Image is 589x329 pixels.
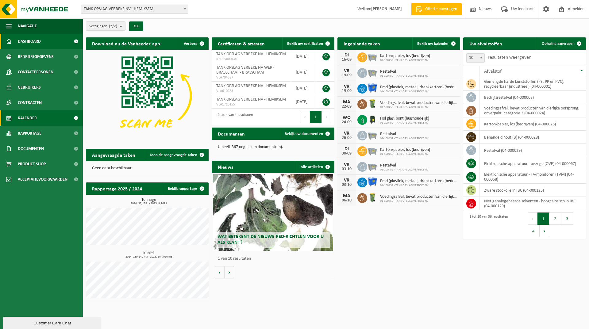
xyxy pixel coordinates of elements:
[18,64,53,80] span: Contactpersonen
[367,67,378,78] img: WB-2500-GAL-GY-01
[537,212,549,225] button: 1
[3,316,102,329] iframe: chat widget
[341,193,353,198] div: MA
[216,102,286,107] span: VLA1710155
[367,98,378,109] img: WB-0140-HPE-GN-50
[322,111,331,123] button: Next
[163,182,208,195] a: Bekijk rapportage
[528,225,540,237] button: 4
[86,37,168,49] h2: Download nu de Vanheede+ app!
[287,42,323,46] span: Bekijk uw certificaten
[380,147,430,152] span: Karton/papier, los (bedrijven)
[380,85,457,90] span: Pmd (plastiek, metaal, drankkartons) (bedrijven)
[179,37,208,50] button: Verberg
[380,116,429,121] span: Hol glas, bont (huishoudelijk)
[109,24,117,28] count: (2/2)
[479,131,586,144] td: behandeld hout (B) (04-000028)
[291,63,316,82] td: [DATE]
[380,179,457,184] span: Pmd (plastiek, metaal, drankkartons) (bedrijven)
[341,136,353,140] div: 26-09
[18,126,41,141] span: Rapportage
[89,22,117,31] span: Vestigingen
[216,75,286,80] span: VLA704387
[18,18,37,34] span: Navigatie
[212,128,251,140] h2: Documenten
[89,251,209,258] h3: Kubiek
[380,168,429,172] span: 01-100459 - TANK OPSLAG VERBEKE NV
[484,69,502,74] span: Afvalstof
[341,105,353,109] div: 22-09
[466,53,485,63] span: 10
[367,192,378,203] img: WB-0140-HPE-GN-50
[280,128,334,140] a: Bekijk uw documenten
[479,170,586,184] td: elektronische apparatuur - TV-monitoren (TVM) (04-000068)
[341,198,353,203] div: 06-10
[341,167,353,171] div: 03-10
[549,212,561,225] button: 2
[367,177,378,187] img: WB-1100-HPE-BE-01
[86,182,148,194] h2: Rapportage 2025 / 2024
[215,110,253,124] div: 1 tot 4 van 4 resultaten
[341,183,353,187] div: 03-10
[225,266,234,278] button: Volgende
[216,52,286,56] span: TANK OPSLAG VERBEKE NV - HEMIKSEM
[466,212,508,238] div: 1 tot 10 van 36 resultaten
[341,100,353,105] div: MA
[18,156,46,172] span: Product Shop
[18,141,44,156] span: Documenten
[561,212,573,225] button: 3
[282,37,334,50] a: Bekijk uw certificaten
[537,37,585,50] a: Ophaling aanvragen
[300,111,310,123] button: Previous
[479,144,586,157] td: restafval (04-000029)
[92,166,202,170] p: Geen data beschikbaar.
[216,97,286,102] span: TANK OPSLAG VERBEKE NV - HEMIKSEM
[540,225,549,237] button: Next
[367,145,378,156] img: WB-2500-GAL-GY-01
[212,37,271,49] h2: Certificaten & attesten
[145,149,208,161] a: Toon de aangevraagde taken
[86,21,125,31] button: Vestigingen(2/2)
[367,161,378,171] img: WB-2500-GAL-GY-01
[341,120,353,124] div: 24-09
[212,161,239,173] h2: Nieuws
[89,202,209,205] span: 2024: 37,178 t - 2025: 9,969 t
[380,152,430,156] span: 01-100459 - TANK OPSLAG VERBEKE NV
[341,162,353,167] div: VR
[341,68,353,73] div: VR
[129,21,143,31] button: OK
[380,184,457,187] span: 01-100459 - TANK OPSLAG VERBEKE NV
[417,42,449,46] span: Bekijk uw kalender
[380,132,429,137] span: Restafval
[412,37,460,50] a: Bekijk uw kalender
[341,151,353,156] div: 30-09
[380,59,430,62] span: 01-100459 - TANK OPSLAG VERBEKE NV
[89,255,209,258] span: 2024: 239,140 m3 - 2025: 164,080 m3
[380,121,429,125] span: 01-100459 - TANK OPSLAG VERBEKE NV
[380,90,457,94] span: 01-100459 - TANK OPSLAG VERBEKE NV
[380,101,457,105] span: Voedingsafval, bevat producten van dierlijke oorsprong, onverpakt, categorie 3
[380,199,457,203] span: 01-100459 - TANK OPSLAG VERBEKE NV
[371,7,402,11] strong: [PERSON_NAME]
[380,105,457,109] span: 01-100459 - TANK OPSLAG VERBEKE NV
[380,54,430,59] span: Karton/papier, los (bedrijven)
[285,132,323,136] span: Bekijk uw documenten
[18,80,41,95] span: Gebruikers
[18,34,41,49] span: Dashboard
[337,37,386,49] h2: Ingeplande taken
[380,163,429,168] span: Restafval
[411,3,462,15] a: Offerte aanvragen
[424,6,459,12] span: Offerte aanvragen
[291,95,316,109] td: [DATE]
[86,149,141,161] h2: Aangevraagde taken
[467,54,484,62] span: 10
[341,115,353,120] div: WO
[296,161,334,173] a: Alle artikelen
[150,153,197,157] span: Toon de aangevraagde taken
[479,157,586,170] td: elektronische apparatuur - overige (OVE) (04-000067)
[367,83,378,93] img: WB-1100-HPE-BE-01
[216,57,286,62] span: RED25000440
[367,114,378,124] img: CR-HR-1C-1000-PES-01
[215,266,225,278] button: Vorige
